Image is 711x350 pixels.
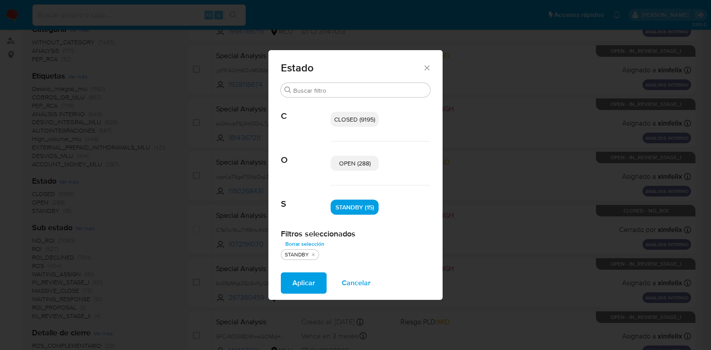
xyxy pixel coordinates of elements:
div: CLOSED (9195) [331,112,379,127]
span: C [281,98,331,122]
div: STANDBY (15) [331,200,379,215]
span: Cancelar [342,273,371,293]
h2: Filtros seleccionados [281,229,430,239]
span: O [281,142,331,165]
div: OPEN (288) [331,156,379,171]
span: OPEN (288) [339,159,371,168]
span: Aplicar [292,273,315,293]
div: STANDBY [283,251,311,259]
button: Cerrar [423,63,431,71]
button: Cancelar [330,272,382,294]
button: Aplicar [281,272,327,294]
span: Borrar selección [285,240,324,248]
span: S [281,185,331,209]
button: quitar STANDBY [310,251,317,258]
button: Buscar [284,87,292,94]
span: STANDBY (15) [336,203,374,212]
input: Buscar filtro [293,87,427,94]
span: Estado [281,63,423,73]
span: CLOSED (9195) [334,115,375,124]
button: Borrar selección [281,239,329,249]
